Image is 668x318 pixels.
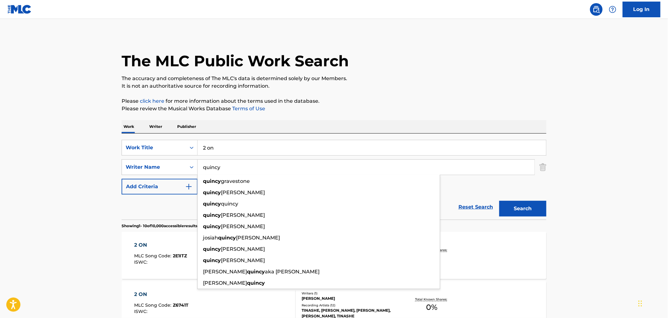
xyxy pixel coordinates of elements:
span: [PERSON_NAME] [221,212,265,218]
span: ISWC : [134,309,149,314]
div: Help [606,3,619,16]
p: Publisher [175,120,198,133]
p: It is not an authoritative source for recording information. [122,82,546,90]
div: Work Title [126,144,182,151]
span: aka [PERSON_NAME] [265,269,320,275]
button: Search [499,201,546,217]
span: [PERSON_NAME] [221,257,265,263]
a: 2 ONMLC Song Code:2E1ITZISWC:Writers (3)RG RG, [PERSON_NAME], FOOLISH FOOLISHRecording Artists (7... [122,232,546,279]
img: MLC Logo [8,5,32,14]
span: quincy [221,201,238,207]
div: Drag [638,294,642,313]
p: Please review the Musical Works Database [122,105,546,112]
p: Work [122,120,136,133]
span: ISWC : [134,259,149,265]
span: [PERSON_NAME] [221,189,265,195]
div: [PERSON_NAME] [302,296,397,301]
strong: quincy [247,280,265,286]
strong: quincy [247,269,265,275]
span: Z6741T [173,302,189,308]
strong: quincy [203,178,221,184]
span: josiah [203,235,218,241]
form: Search Form [122,140,546,220]
a: Log In [623,2,660,17]
div: Writer Name [126,163,182,171]
span: MLC Song Code : [134,302,173,308]
span: MLC Song Code : [134,253,173,259]
span: [PERSON_NAME] [203,280,247,286]
span: [PERSON_NAME] [221,246,265,252]
h1: The MLC Public Work Search [122,52,349,70]
p: Total Known Shares: [415,297,449,302]
span: [PERSON_NAME] [203,269,247,275]
p: Writer [147,120,164,133]
span: [PERSON_NAME] [236,235,280,241]
strong: quincy [203,223,221,229]
img: search [593,6,600,13]
a: click here [140,98,164,104]
span: 0 % [426,302,438,313]
img: Delete Criterion [539,159,546,175]
p: Showing 1 - 10 of 10,000 accessible results (Total 1,007,320 ) [122,223,227,229]
p: The accuracy and completeness of The MLC's data is determined solely by our Members. [122,75,546,82]
strong: quincy [203,257,221,263]
iframe: Chat Widget [637,288,668,318]
strong: quincy [203,189,221,195]
span: gravestone [221,178,250,184]
a: Reset Search [455,200,496,214]
div: 2 ON [134,291,189,298]
strong: quincy [218,235,236,241]
strong: quincy [203,246,221,252]
a: Terms of Use [231,106,265,112]
div: Recording Artists ( 12 ) [302,303,397,308]
span: [PERSON_NAME] [221,223,265,229]
img: 9d2ae6d4665cec9f34b9.svg [185,183,193,190]
strong: quincy [203,201,221,207]
strong: quincy [203,212,221,218]
button: Add Criteria [122,179,198,195]
a: Public Search [590,3,603,16]
div: 2 ON [134,241,187,249]
span: 2E1ITZ [173,253,187,259]
img: help [609,6,616,13]
p: Please for more information about the terms used in the database. [122,97,546,105]
div: Writers ( 1 ) [302,291,397,296]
